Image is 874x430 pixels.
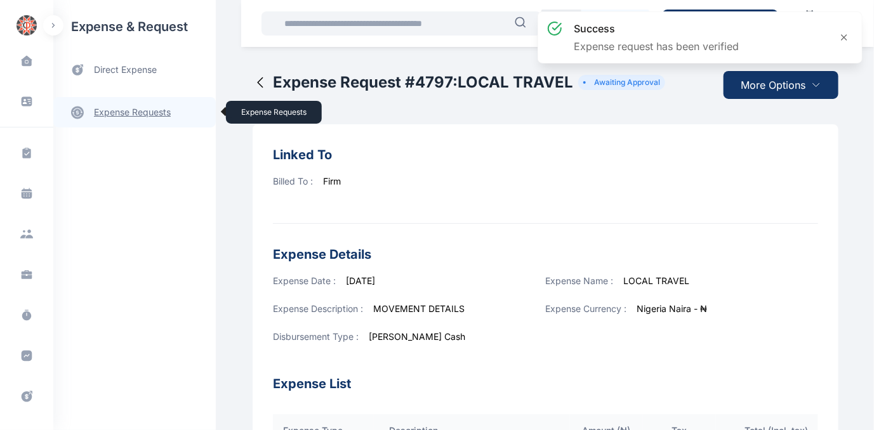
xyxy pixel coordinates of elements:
[53,53,216,87] a: direct expense
[273,176,313,186] span: Billed To :
[273,275,336,286] span: Expense Date :
[273,72,573,93] h2: Expense Request # 4797 : LOCAL TRAVEL
[53,97,216,127] a: expense requests
[273,244,818,264] h3: Expense Details
[346,275,375,286] span: [DATE]
[373,303,465,314] span: MOVEMENT DETAILS
[273,358,818,394] h3: Expense List
[323,176,341,186] span: Firm
[574,39,739,54] p: Expense request has been verified
[94,63,157,77] span: direct expense
[53,87,216,127] div: expense requestsexpense requests
[369,331,465,342] span: [PERSON_NAME] Cash
[273,331,359,342] span: Disbursement Type :
[637,303,708,314] span: Nigeria Naira - ₦
[546,303,627,314] span: Expense Currency :
[624,275,690,286] span: LOCAL TRAVEL
[546,275,614,286] span: Expense Name :
[273,145,818,165] h3: Linked To
[788,4,831,42] a: Calendar
[741,77,806,93] span: More Options
[574,21,739,36] h3: success
[583,77,660,88] li: Awaiting Approval
[253,61,665,104] button: Expense Request #4797:LOCAL TRAVELAwaiting Approval
[273,303,363,314] span: Expense Description :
